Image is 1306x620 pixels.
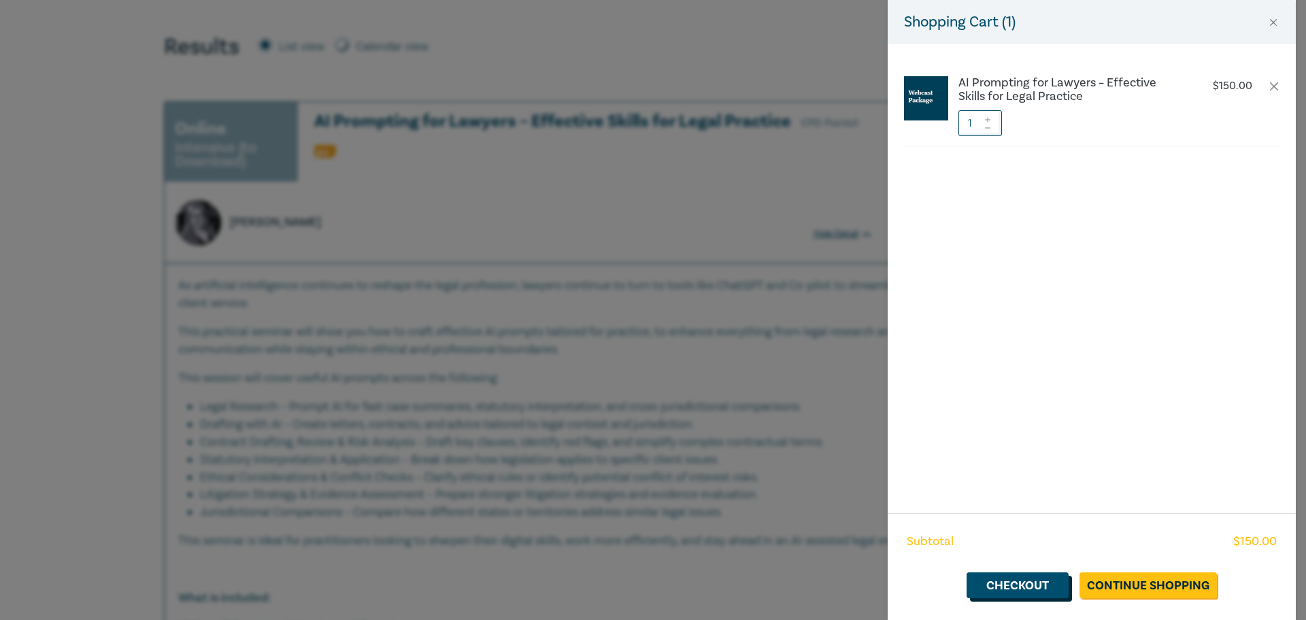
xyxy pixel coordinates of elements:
img: Webcast%20Package.jpg [904,76,948,120]
span: Subtotal [907,533,954,551]
a: AI Prompting for Lawyers – Effective Skills for Legal Practice [958,76,1184,103]
a: Continue Shopping [1079,572,1217,598]
span: $ 150.00 [1233,533,1277,551]
p: $ 150.00 [1213,80,1252,93]
a: Checkout [967,572,1069,598]
button: Close [1267,16,1279,29]
input: 1 [958,110,1002,136]
h5: Shopping Cart ( 1 ) [904,11,1016,33]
